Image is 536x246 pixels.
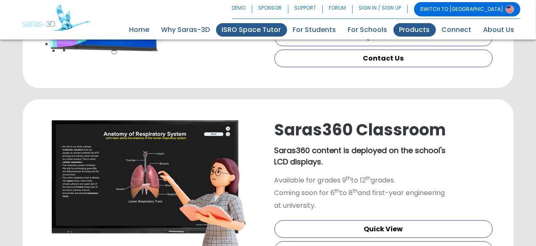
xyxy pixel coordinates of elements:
p: Available for grades 9 to 12 grades. Coming soon for 6 to 8 and first-year engineering at univers... [275,174,493,212]
b: Saras360 content is deployed on the school's LCD displays. [275,145,446,167]
a: SWITCH TO [GEOGRAPHIC_DATA] [414,2,520,16]
a: For Schools [342,23,393,37]
a: SIGN IN / SIGN UP [353,2,408,16]
sup: th [335,187,340,194]
a: DEMO [232,2,252,16]
a: For Students [287,23,342,37]
a: Products [393,23,436,37]
a: Connect [436,23,478,37]
a: SUPPORT [288,2,323,16]
a: SPONSOR [252,2,288,16]
a: ISRO Space Tutor [216,23,287,37]
img: Switch to USA [506,5,514,13]
a: Saras360 Classroom [275,119,446,141]
a: Why Saras-3D [156,23,216,37]
button: Contact Us [275,50,493,67]
sup: th [353,187,358,194]
a: Quick View [275,220,493,238]
sup: th [346,175,351,182]
img: Saras 3D [22,4,91,31]
a: About Us [478,23,520,37]
a: Home [124,23,156,37]
sup: th [366,175,371,182]
a: FORUM [323,2,353,16]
